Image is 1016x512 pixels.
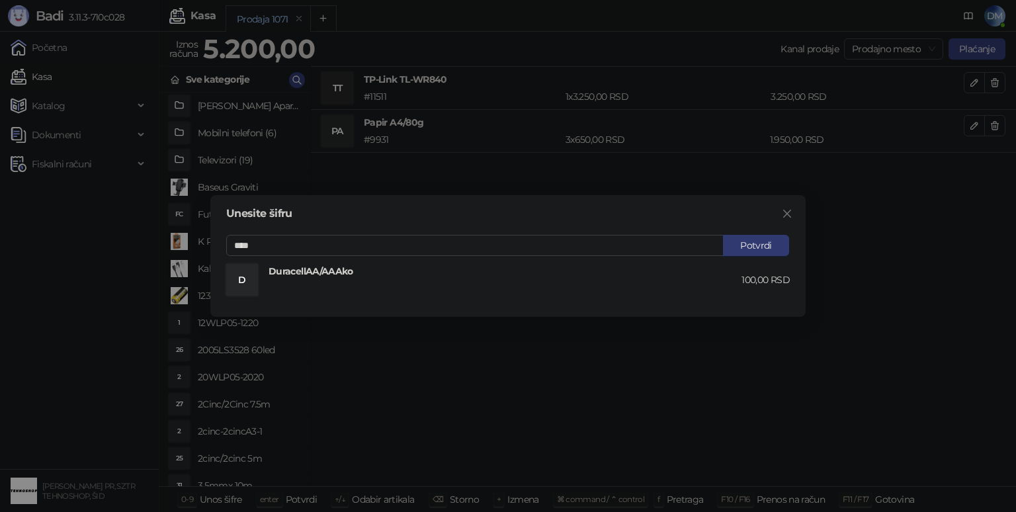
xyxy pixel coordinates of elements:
button: Close [777,203,798,224]
span: Zatvori [777,208,798,219]
div: D [226,264,258,296]
div: Unesite šifru [226,208,790,219]
h4: DuracellAA/AAAko [269,264,741,278]
span: close [782,208,792,219]
div: 100,00 RSD [741,273,790,287]
button: Potvrdi [723,235,789,256]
